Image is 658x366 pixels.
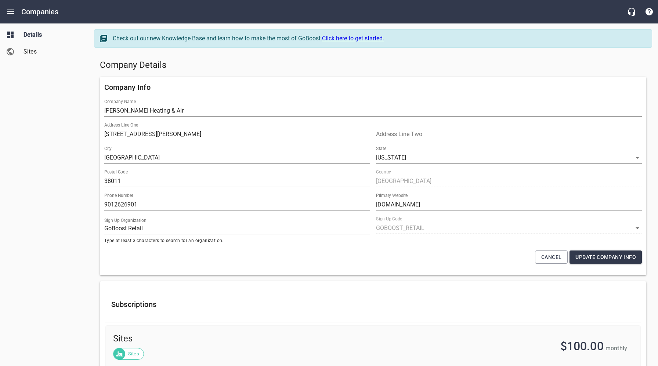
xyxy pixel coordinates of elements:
button: Support Portal [640,3,658,21]
label: Company Name [104,99,136,104]
button: Cancel [535,250,568,264]
h6: Subscriptions [111,299,635,310]
h6: Companies [21,6,58,18]
button: Live Chat [623,3,640,21]
a: Click here to get started. [322,35,384,42]
span: $100.00 [560,339,604,353]
h5: Company Details [100,59,646,71]
span: Sites [124,350,144,358]
div: Sites [113,348,144,360]
span: Type at least 3 characters to search for an organization. [104,237,370,245]
span: Sites [23,47,79,56]
button: Open drawer [2,3,19,21]
input: Start typing to search organizations [104,223,370,234]
div: Check out our new Knowledge Base and learn how to make the most of GoBoost. [113,34,644,43]
label: Address Line One [104,123,138,127]
span: Update Company Info [575,253,636,262]
span: Sites [113,333,346,345]
label: Phone Number [104,193,133,198]
button: Update Company Info [570,250,642,264]
label: Sign Up Code [376,217,402,221]
label: City [104,146,112,151]
label: Primary Website [376,193,408,198]
label: Postal Code [104,170,128,174]
label: State [376,146,386,151]
span: monthly [605,345,627,352]
label: Country [376,170,391,174]
span: Cancel [541,253,561,262]
span: Details [23,30,79,39]
h6: Company Info [104,81,642,93]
